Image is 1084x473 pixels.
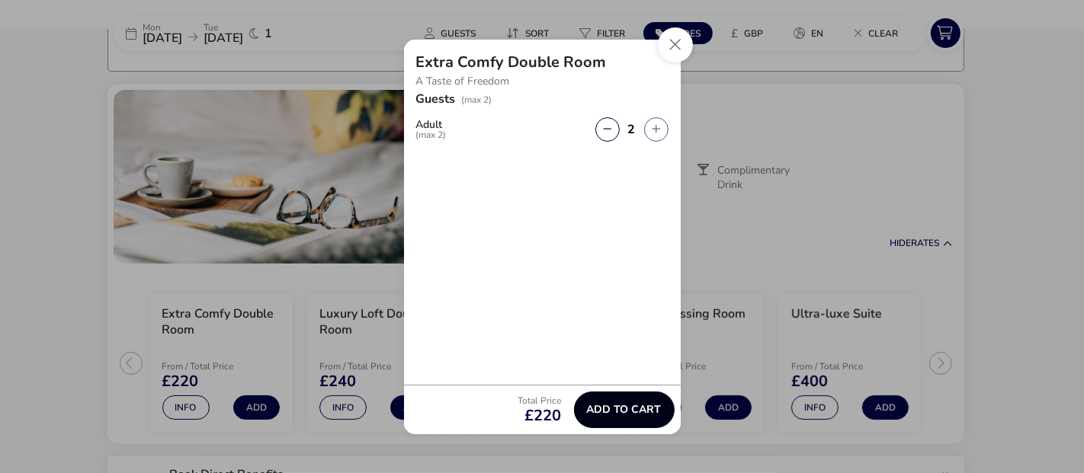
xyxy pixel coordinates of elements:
span: Add to cart [587,404,662,415]
h2: Guests [416,91,456,126]
span: (max 2) [462,94,492,106]
h2: Extra Comfy Double Room [416,52,607,72]
button: Close [658,27,693,62]
span: £220 [518,408,562,423]
p: A Taste of Freedom [416,70,669,93]
label: Adult [416,120,459,139]
span: (max 2) [416,130,447,139]
p: Total Price [518,396,562,405]
button: Add to cart [574,392,675,428]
